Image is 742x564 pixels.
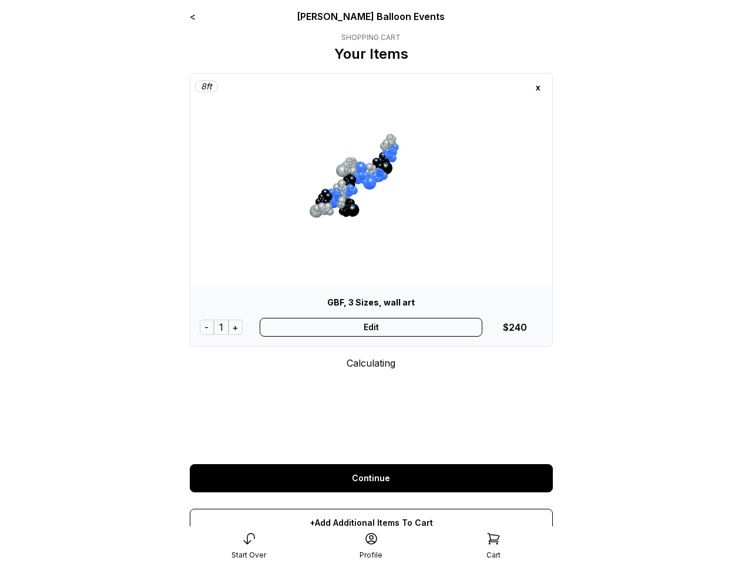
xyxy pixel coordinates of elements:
[190,11,196,22] a: <
[503,320,527,334] div: $240
[262,9,480,23] div: [PERSON_NAME] Balloon Events
[195,80,218,92] div: 8 ft
[360,550,382,560] div: Profile
[190,356,553,450] div: Calculating
[334,45,408,63] p: Your Items
[190,464,553,492] a: Continue
[334,33,408,42] div: SHOPPING CART
[529,78,548,97] div: x
[200,297,543,308] div: GBF, 3 Sizes, wall art
[486,550,501,560] div: Cart
[231,550,266,560] div: Start Over
[190,509,553,537] div: +Add Additional Items To Cart
[260,318,482,337] div: Edit
[200,320,214,335] div: -
[214,320,229,335] div: 1
[229,320,243,335] div: +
